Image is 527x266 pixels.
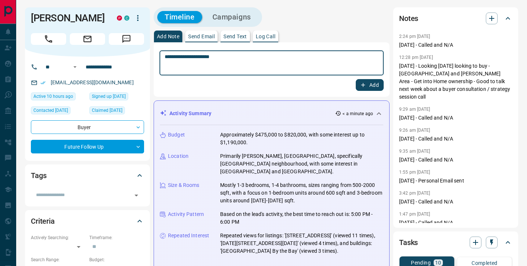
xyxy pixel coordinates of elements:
p: 3:42 pm [DATE] [399,191,430,196]
svg: Email Verified [40,80,46,85]
p: 1:47 pm [DATE] [399,212,430,217]
p: [DATE] - Called and N/A [399,198,512,206]
p: Repeated Interest [168,232,209,240]
span: Active 10 hours ago [33,93,73,100]
p: Completed [472,260,498,266]
h1: [PERSON_NAME] [31,12,106,24]
p: < a minute ago [343,110,373,117]
div: Mon Aug 18 2025 [31,92,86,103]
p: [DATE] - Called and N/A [399,219,512,227]
p: Based on the lead's activity, the best time to reach out is: 5:00 PM - 6:00 PM [220,210,383,226]
p: [DATE] - Called and N/A [399,135,512,143]
p: Log Call [256,34,275,39]
p: 12:28 pm [DATE] [399,55,433,60]
span: Claimed [DATE] [92,107,122,114]
div: Tasks [399,234,512,251]
p: Timeframe: [89,234,144,241]
p: Budget: [89,256,144,263]
button: Open [131,190,141,201]
span: Contacted [DATE] [33,107,68,114]
p: [DATE] - Called and N/A [399,114,512,122]
div: Future Follow Up [31,140,144,153]
p: Budget [168,131,185,139]
p: Activity Pattern [168,210,204,218]
a: [EMAIL_ADDRESS][DOMAIN_NAME] [51,79,134,85]
p: Send Email [188,34,215,39]
p: Pending [411,260,431,265]
p: Send Text [223,34,247,39]
p: Size & Rooms [168,181,200,189]
p: 9:35 am [DATE] [399,149,430,154]
button: Campaigns [205,11,258,23]
h2: Tasks [399,237,418,248]
button: Add [356,79,384,91]
div: Tags [31,167,144,184]
p: [DATE] - Looking [DATE] looking to buy - [GEOGRAPHIC_DATA] and [PERSON_NAME] Area - Get into Home... [399,62,512,101]
p: 10 [435,260,441,265]
p: Mostly 1-3 bedrooms, 1-4 bathrooms, sizes ranging from 500-2000 sqft, with a focus on 1-bedroom u... [220,181,383,205]
p: Approximately $475,000 to $820,000, with some interest up to $1,190,000. [220,131,383,146]
span: Email [70,33,105,45]
div: property.ca [117,15,122,21]
p: 9:29 am [DATE] [399,107,430,112]
span: Call [31,33,66,45]
span: Signed up [DATE] [92,93,126,100]
p: Repeated views for listings: '[STREET_ADDRESS]' (viewed 11 times), '[DATE][STREET_ADDRESS][DATE]'... [220,232,383,255]
button: Timeline [157,11,202,23]
div: Criteria [31,212,144,230]
div: Mon Dec 24 2018 [89,92,144,103]
div: Fri Aug 08 2025 [31,106,86,117]
span: Message [109,33,144,45]
h2: Tags [31,170,46,181]
p: Search Range: [31,256,86,263]
h2: Criteria [31,215,55,227]
p: Location [168,152,189,160]
p: Add Note [157,34,179,39]
p: [DATE] - Called and N/A [399,41,512,49]
div: Notes [399,10,512,27]
div: Activity Summary< a minute ago [160,107,383,120]
button: Open [71,63,79,71]
div: Buyer [31,120,144,134]
div: Tue Mar 22 2022 [89,106,144,117]
p: 1:55 pm [DATE] [399,170,430,175]
p: Activity Summary [169,110,211,117]
p: Actively Searching: [31,234,86,241]
p: [DATE] - Called and N/A [399,156,512,164]
div: condos.ca [124,15,129,21]
p: Primarily [PERSON_NAME], [GEOGRAPHIC_DATA], specifically [GEOGRAPHIC_DATA] neighbourhood, with so... [220,152,383,175]
h2: Notes [399,13,418,24]
p: 2:24 pm [DATE] [399,34,430,39]
p: 9:26 am [DATE] [399,128,430,133]
p: [DATE] - Personal Email sent [399,177,512,185]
